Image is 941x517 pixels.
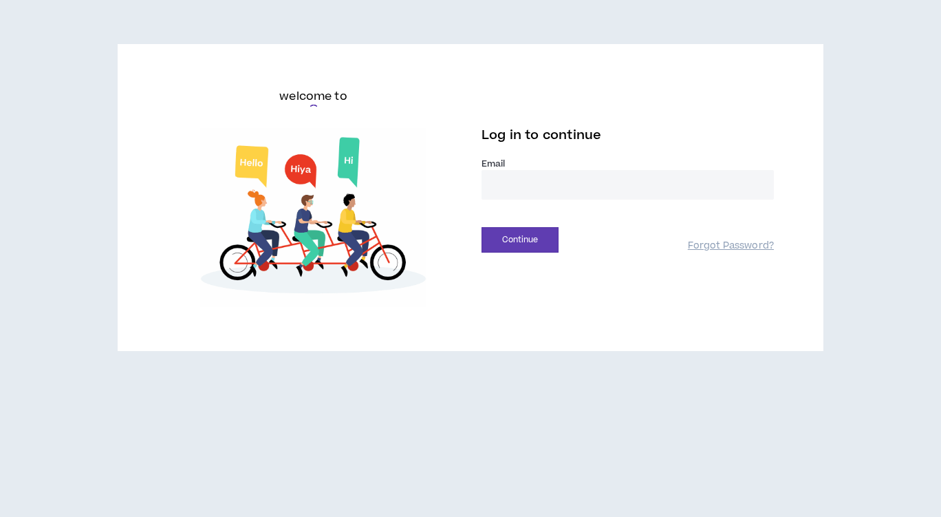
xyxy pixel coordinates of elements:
[688,240,774,253] a: Forgot Password?
[482,158,774,170] label: Email
[482,227,559,253] button: Continue
[279,88,347,105] h6: welcome to
[482,127,601,144] span: Log in to continue
[167,128,459,307] img: Welcome to Wripple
